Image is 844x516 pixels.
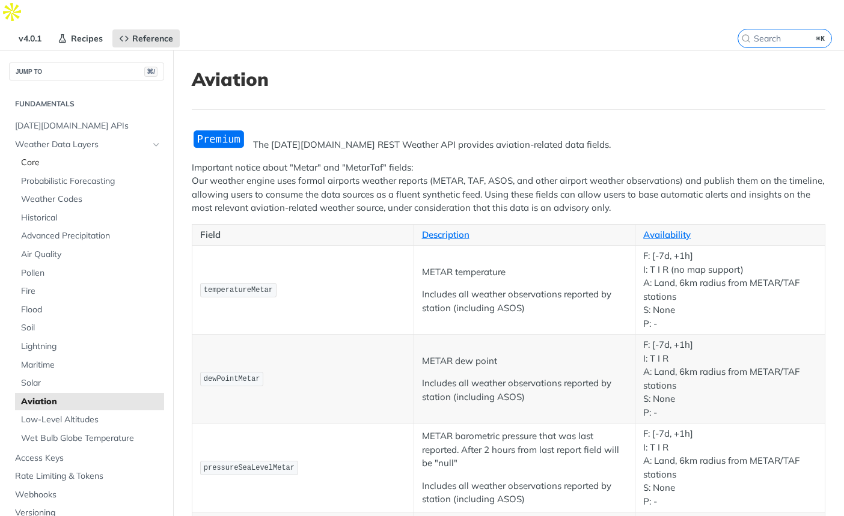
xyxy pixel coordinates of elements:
[9,486,164,504] a: Webhooks
[21,212,161,224] span: Historical
[21,157,161,169] span: Core
[15,429,164,448] a: Wet Bulb Globe Temperature
[15,282,164,300] a: Fire
[21,396,161,408] span: Aviation
[21,359,161,371] span: Maritime
[643,427,817,508] p: F: [-7d, +1h] I: T I R A: Land, 6km radius from METAR/TAF stations S: None P: -
[643,338,817,419] p: F: [-7d, +1h] I: T I R A: Land, 6km radius from METAR/TAF stations S: None P: -
[422,288,628,315] p: Includes all weather observations reported by station (including ASOS)
[21,230,161,242] span: Advanced Precipitation
[21,249,161,261] span: Air Quality
[741,34,751,43] svg: Search
[15,356,164,374] a: Maritime
[643,229,691,240] a: Availability
[15,172,164,190] a: Probabilistic Forecasting
[200,228,406,242] p: Field
[21,285,161,297] span: Fire
[15,374,164,392] a: Solar
[21,175,161,187] span: Probabilistic Forecasting
[15,489,161,501] span: Webhooks
[192,161,825,215] p: Important notice about "Metar" and "MetarTaf" fields: Our weather engine uses formal airports wea...
[15,139,148,151] span: Weather Data Layers
[9,117,164,135] a: [DATE][DOMAIN_NAME] APIs
[422,377,628,404] p: Includes all weather observations reported by station (including ASOS)
[21,377,161,389] span: Solar
[15,338,164,356] a: Lightning
[21,193,161,205] span: Weather Codes
[21,341,161,353] span: Lightning
[204,464,295,472] span: pressureSeaLevelMetar
[15,452,161,464] span: Access Keys
[9,467,164,485] a: Rate Limiting & Tokens
[15,190,164,208] a: Weather Codes
[813,32,828,44] kbd: ⌘K
[151,140,161,150] button: Hide subpages for Weather Data Layers
[71,33,103,44] span: Recipes
[422,266,628,279] p: METAR temperature
[15,301,164,319] a: Flood
[422,229,469,240] a: Description
[9,136,164,154] a: Weather Data LayersHide subpages for Weather Data Layers
[15,319,164,337] a: Soil
[15,264,164,282] a: Pollen
[15,246,164,264] a: Air Quality
[15,227,164,245] a: Advanced Precipitation
[15,154,164,172] a: Core
[144,67,157,77] span: ⌘/
[21,304,161,316] span: Flood
[9,62,164,80] button: JUMP TO⌘/
[21,267,161,279] span: Pollen
[204,375,260,383] span: dewPointMetar
[15,470,161,482] span: Rate Limiting & Tokens
[21,414,161,426] span: Low-Level Altitudes
[15,393,164,411] a: Aviation
[643,249,817,330] p: F: [-7d, +1h] I: T I R (no map support) A: Land, 6km radius from METAR/TAF stations S: None P: -
[422,354,628,368] p: METAR dew point
[422,429,628,470] p: METAR barometric pressure that was last reported. After 2 hours from last report field will be "n...
[21,433,161,445] span: Wet Bulb Globe Temperature
[51,29,109,47] a: Recipes
[132,33,173,44] span: Reference
[112,29,180,47] a: Reference
[204,286,273,294] span: temperatureMetar
[9,99,164,109] h2: Fundamentals
[9,449,164,467] a: Access Keys
[21,322,161,334] span: Soil
[15,209,164,227] a: Historical
[12,29,48,47] span: v4.0.1
[15,411,164,429] a: Low-Level Altitudes
[192,68,825,90] h1: Aviation
[15,120,161,132] span: [DATE][DOMAIN_NAME] APIs
[192,138,825,152] p: The [DATE][DOMAIN_NAME] REST Weather API provides aviation-related data fields.
[422,479,628,506] p: Includes all weather observations reported by station (including ASOS)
